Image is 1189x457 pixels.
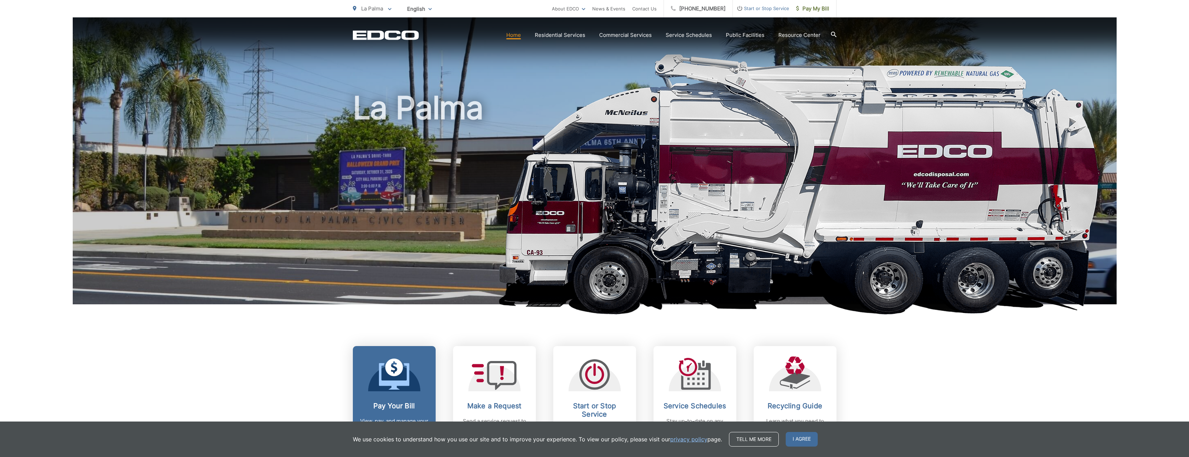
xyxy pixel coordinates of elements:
[666,31,712,39] a: Service Schedules
[653,346,736,452] a: Service Schedules Stay up-to-date on any changes in schedules.
[786,432,818,447] span: I agree
[360,402,429,410] h2: Pay Your Bill
[660,402,729,410] h2: Service Schedules
[353,346,436,452] a: Pay Your Bill View, pay, and manage your bill online.
[778,31,821,39] a: Resource Center
[729,432,779,447] a: Tell me more
[599,31,652,39] a: Commercial Services
[353,435,722,443] p: We use cookies to understand how you use our site and to improve your experience. To view our pol...
[361,5,383,12] span: La Palma
[360,417,429,434] p: View, pay, and manage your bill online.
[560,402,629,418] h2: Start or Stop Service
[796,5,829,13] span: Pay My Bill
[726,31,764,39] a: Public Facilities
[353,90,837,311] h1: La Palma
[353,30,419,40] a: EDCD logo. Return to the homepage.
[592,5,625,13] a: News & Events
[761,402,830,410] h2: Recycling Guide
[754,346,837,452] a: Recycling Guide Learn what you need to know about recycling.
[660,417,729,434] p: Stay up-to-date on any changes in schedules.
[670,435,707,443] a: privacy policy
[402,3,437,15] span: English
[761,417,830,434] p: Learn what you need to know about recycling.
[632,5,657,13] a: Contact Us
[506,31,521,39] a: Home
[460,417,529,434] p: Send a service request to EDCO.
[453,346,536,452] a: Make a Request Send a service request to EDCO.
[552,5,585,13] a: About EDCO
[460,402,529,410] h2: Make a Request
[535,31,585,39] a: Residential Services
